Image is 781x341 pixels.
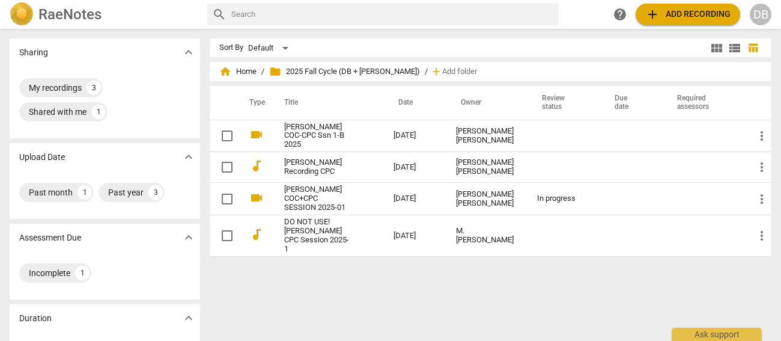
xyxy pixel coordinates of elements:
[284,185,350,212] a: [PERSON_NAME] COC+CPC SESSION 2025-01
[609,4,631,25] a: Help
[456,127,518,145] div: [PERSON_NAME] [PERSON_NAME]
[91,105,106,119] div: 1
[219,66,257,78] span: Home
[284,123,350,150] a: [PERSON_NAME] COC-CPC Ssn 1-B 2025
[284,218,350,254] a: DO NOT USE! [PERSON_NAME] CPC Session 2025-1
[240,86,270,120] th: Type
[10,2,34,26] img: Logo
[181,311,196,325] span: expand_more
[710,41,724,55] span: view_module
[456,227,518,245] div: M. [PERSON_NAME]
[219,43,243,52] div: Sort By
[613,7,627,22] span: help
[384,215,446,257] td: [DATE]
[456,190,518,208] div: [PERSON_NAME] [PERSON_NAME]
[212,7,226,22] span: search
[29,82,82,94] div: My recordings
[755,160,769,174] span: more_vert
[29,267,70,279] div: Incomplete
[29,106,87,118] div: Shared with me
[180,309,198,327] button: Show more
[181,45,196,60] span: expand_more
[108,186,144,198] div: Past year
[728,41,742,55] span: view_list
[442,67,477,76] span: Add folder
[384,183,446,215] td: [DATE]
[10,2,198,26] a: LogoRaeNotes
[537,194,591,203] div: In progress
[663,86,745,120] th: Required assessors
[284,158,350,176] a: [PERSON_NAME] Recording CPC
[180,43,198,61] button: Show more
[75,266,90,280] div: 1
[384,152,446,183] td: [DATE]
[261,67,264,76] span: /
[425,67,428,76] span: /
[269,66,420,78] span: 2025 Fall Cycle (DB + [PERSON_NAME])
[19,312,52,325] p: Duration
[527,86,600,120] th: Review status
[269,66,281,78] span: folder
[19,232,81,244] p: Assessment Due
[672,328,762,341] div: Ask support
[636,4,740,25] button: Upload
[219,66,231,78] span: home
[77,185,92,200] div: 1
[446,86,527,120] th: Owner
[180,229,198,247] button: Show more
[270,86,384,120] th: Title
[19,151,65,164] p: Upload Date
[231,5,554,24] input: Search
[19,46,48,59] p: Sharing
[384,120,446,152] td: [DATE]
[29,186,73,198] div: Past month
[645,7,660,22] span: add
[181,230,196,245] span: expand_more
[755,229,769,243] span: more_vert
[249,159,264,173] span: audiotrack
[87,81,101,95] div: 3
[750,4,771,25] button: DB
[148,185,163,200] div: 3
[645,7,731,22] span: Add recording
[747,42,759,54] span: table_chart
[755,129,769,143] span: more_vert
[38,6,102,23] h2: RaeNotes
[384,86,446,120] th: Date
[180,148,198,166] button: Show more
[249,227,264,242] span: audiotrack
[249,191,264,205] span: videocam
[744,39,762,57] button: Table view
[249,127,264,142] span: videocam
[755,192,769,206] span: more_vert
[456,158,518,176] div: [PERSON_NAME] [PERSON_NAME]
[181,150,196,164] span: expand_more
[248,38,293,58] div: Default
[430,66,442,78] span: add
[726,39,744,57] button: List view
[600,86,663,120] th: Due date
[708,39,726,57] button: Tile view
